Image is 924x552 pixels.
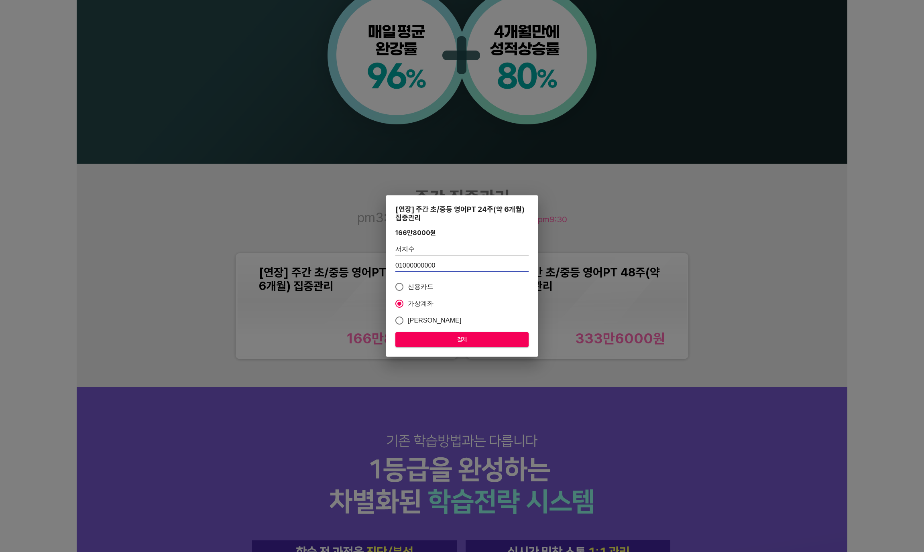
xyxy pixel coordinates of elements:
[408,316,462,325] span: [PERSON_NAME]
[395,243,529,256] input: 학생 이름
[395,229,436,237] div: 166만8000 원
[408,282,434,292] span: 신용카드
[395,205,529,222] div: [연장] 주간 초/중등 영어PT 24주(약 6개월) 집중관리
[395,332,529,347] button: 결제
[408,299,434,308] span: 가상계좌
[395,259,529,272] input: 학생 연락처
[402,335,522,345] span: 결제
